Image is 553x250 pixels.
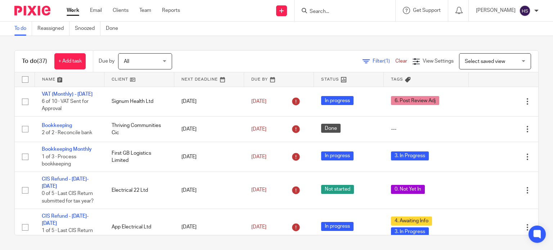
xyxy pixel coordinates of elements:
[309,9,374,15] input: Search
[321,96,354,105] span: In progress
[391,96,439,105] span: 6. Post Review Adj
[99,58,114,65] p: Due by
[391,217,432,226] span: 4. Awaiting Info
[174,209,244,246] td: [DATE]
[54,53,86,69] a: + Add task
[174,116,244,142] td: [DATE]
[42,123,72,128] a: Bookkeeping
[476,7,516,14] p: [PERSON_NAME]
[42,191,94,204] span: 0 of 5 · Last CIS Return submitted for tax year?
[391,77,403,81] span: Tags
[22,58,47,65] h1: To do
[391,185,425,194] span: 0. Not Yet In
[42,214,89,226] a: CIS Refund - [DATE]-[DATE]
[124,59,129,64] span: All
[106,22,123,36] a: Done
[174,172,244,209] td: [DATE]
[465,59,505,64] span: Select saved view
[391,227,429,236] span: 3. In Progress
[423,59,454,64] span: View Settings
[321,185,354,194] span: Not started
[174,87,244,116] td: [DATE]
[104,142,174,172] td: First GB Logistics Limited
[42,92,93,97] a: VAT (Monthly) - [DATE]
[75,22,100,36] a: Snoozed
[37,58,47,64] span: (37)
[37,22,69,36] a: Reassigned
[42,154,76,167] span: 1 of 3 · Process bookkeeping
[104,116,174,142] td: Thriving Communities Cic
[139,7,151,14] a: Team
[391,126,461,133] div: ---
[251,154,266,159] span: [DATE]
[14,6,50,15] img: Pixie
[251,224,266,229] span: [DATE]
[251,188,266,193] span: [DATE]
[42,228,94,241] span: 1 of 5 · Last CIS Return submitted for tax year?
[391,151,429,160] span: 3. In Progress
[104,209,174,246] td: App Electrical Ltd
[67,7,79,14] a: Work
[519,5,531,17] img: svg%3E
[384,59,390,64] span: (1)
[373,59,395,64] span: Filter
[42,99,89,112] span: 6 of 10 · VAT Sent for Approval
[42,147,92,152] a: Bookkeeping Monthly
[42,177,89,189] a: CIS Refund - [DATE]-[DATE]
[113,7,129,14] a: Clients
[42,130,92,135] span: 2 of 2 · Reconcile bank
[104,87,174,116] td: Signum Health Ltd
[321,124,341,133] span: Done
[321,151,354,160] span: In progress
[251,127,266,132] span: [DATE]
[395,59,407,64] a: Clear
[174,142,244,172] td: [DATE]
[14,22,32,36] a: To do
[90,7,102,14] a: Email
[162,7,180,14] a: Reports
[251,99,266,104] span: [DATE]
[413,8,441,13] span: Get Support
[321,222,354,231] span: In progress
[104,172,174,209] td: Electrical 22 Ltd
